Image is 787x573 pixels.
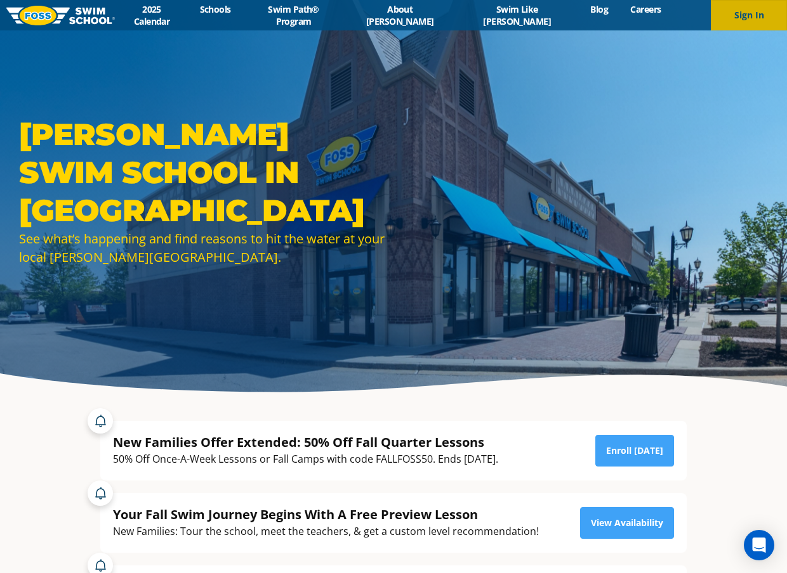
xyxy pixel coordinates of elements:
[188,3,242,15] a: Schools
[6,6,115,25] img: FOSS Swim School Logo
[19,115,387,229] h1: [PERSON_NAME] Swim School in [GEOGRAPHIC_DATA]
[115,3,188,27] a: 2025 Calendar
[454,3,579,27] a: Swim Like [PERSON_NAME]
[242,3,345,27] a: Swim Path® Program
[113,434,498,451] div: New Families Offer Extended: 50% Off Fall Quarter Lessons
[113,506,539,523] div: Your Fall Swim Journey Begins With A Free Preview Lesson
[113,523,539,540] div: New Families: Tour the school, meet the teachers, & get a custom level recommendation!
[345,3,454,27] a: About [PERSON_NAME]
[579,3,619,15] a: Blog
[580,507,674,539] a: View Availability
[19,229,387,266] div: See what’s happening and find reasons to hit the water at your local [PERSON_NAME][GEOGRAPHIC_DATA].
[113,451,498,468] div: 50% Off Once-A-Week Lessons or Fall Camps with code FALLFOSS50. Ends [DATE].
[619,3,672,15] a: Careers
[744,530,774,560] div: Open Intercom Messenger
[595,435,674,467] a: Enroll [DATE]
